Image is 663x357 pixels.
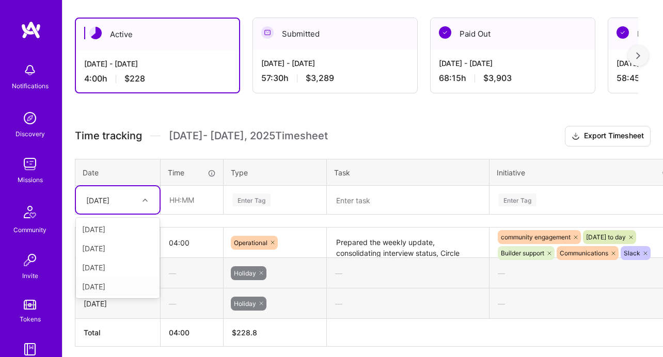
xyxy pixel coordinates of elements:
span: Holiday [234,300,256,307]
div: [DATE] [84,298,152,309]
div: Invite [22,270,38,281]
img: Community [18,200,42,224]
th: Date [75,159,161,186]
div: Paid Out [431,18,595,50]
div: — [327,259,489,287]
img: right [636,52,640,59]
div: Discovery [15,128,45,139]
img: tokens [24,300,36,310]
div: [DATE] - [DATE] [84,58,231,69]
div: Submitted [253,18,417,50]
div: — [327,290,489,317]
div: [DATE] [76,220,160,239]
div: [DATE] - [DATE] [439,58,587,69]
div: 68:15 h [439,73,587,84]
span: Time tracking [75,129,142,142]
div: [DATE] [76,258,160,277]
span: Operational [234,239,267,247]
input: HH:MM [161,186,223,214]
span: Communications [560,249,608,257]
div: [DATE] [86,194,109,205]
img: Invite [20,250,40,270]
div: 4:00 h [84,73,231,84]
th: Type [224,159,327,186]
div: — [161,290,223,317]
div: Time [168,167,216,178]
i: icon Chevron [143,198,148,203]
th: Task [327,159,490,186]
div: Missions [18,174,43,185]
img: Paid Out [617,26,629,39]
span: $3,289 [306,73,334,84]
span: $3,903 [483,73,512,84]
img: logo [21,21,41,39]
div: Tokens [20,314,41,324]
span: [DATE] to day [586,233,626,241]
th: Total [75,319,161,347]
div: — [161,259,223,287]
div: [DATE] - [DATE] [261,58,409,69]
div: 57:30 h [261,73,409,84]
span: $228 [124,73,145,84]
img: bell [20,60,40,80]
span: Slack [624,249,640,257]
img: teamwork [20,154,40,174]
th: 04:00 [161,319,224,347]
img: Paid Out [439,26,451,39]
div: [DATE] [76,239,160,258]
span: [DATE] - [DATE] , 2025 Timesheet [169,129,328,142]
img: Submitted [261,26,274,39]
div: Enter Tag [232,192,271,208]
span: $ 228.8 [232,328,257,337]
span: Builder support [501,249,544,257]
div: Notifications [12,80,49,91]
span: community engagement [501,233,571,241]
div: Enter Tag [498,192,536,208]
div: Active [76,19,239,50]
div: Community [13,224,46,235]
input: HH:MM [161,229,223,256]
img: Active [89,27,102,39]
i: icon Download [572,131,580,142]
button: Export Timesheet [565,126,651,147]
span: Holiday [234,269,256,277]
img: discovery [20,108,40,128]
textarea: Prepared the weekly update, consolidating interview status, Circle membership numbers, and upcomi... [328,229,488,257]
div: [DATE] [76,277,160,296]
